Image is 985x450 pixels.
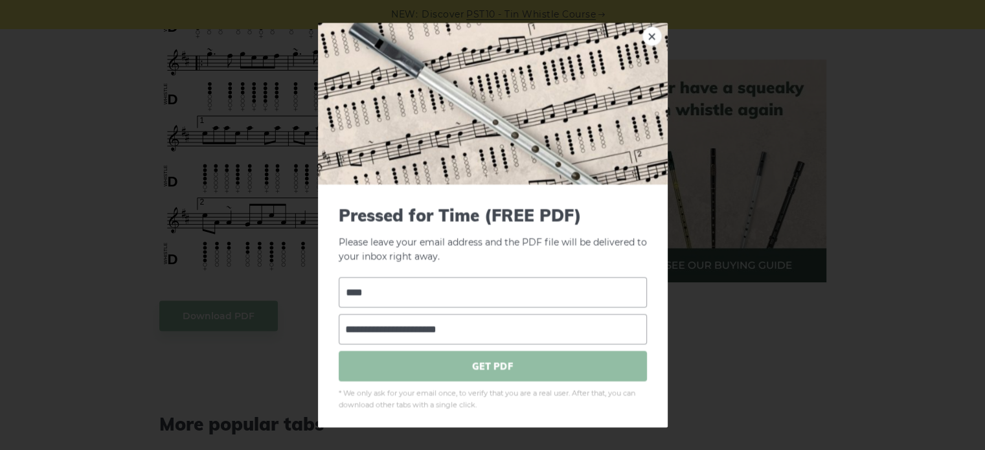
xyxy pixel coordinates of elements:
[339,205,647,265] p: Please leave your email address and the PDF file will be delivered to your inbox right away.
[339,205,647,225] span: Pressed for Time (FREE PDF)
[318,23,668,185] img: Tin Whistle Tab Preview
[642,27,662,46] a: ×
[339,388,647,411] span: * We only ask for your email once, to verify that you are a real user. After that, you can downlo...
[339,351,647,381] span: GET PDF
